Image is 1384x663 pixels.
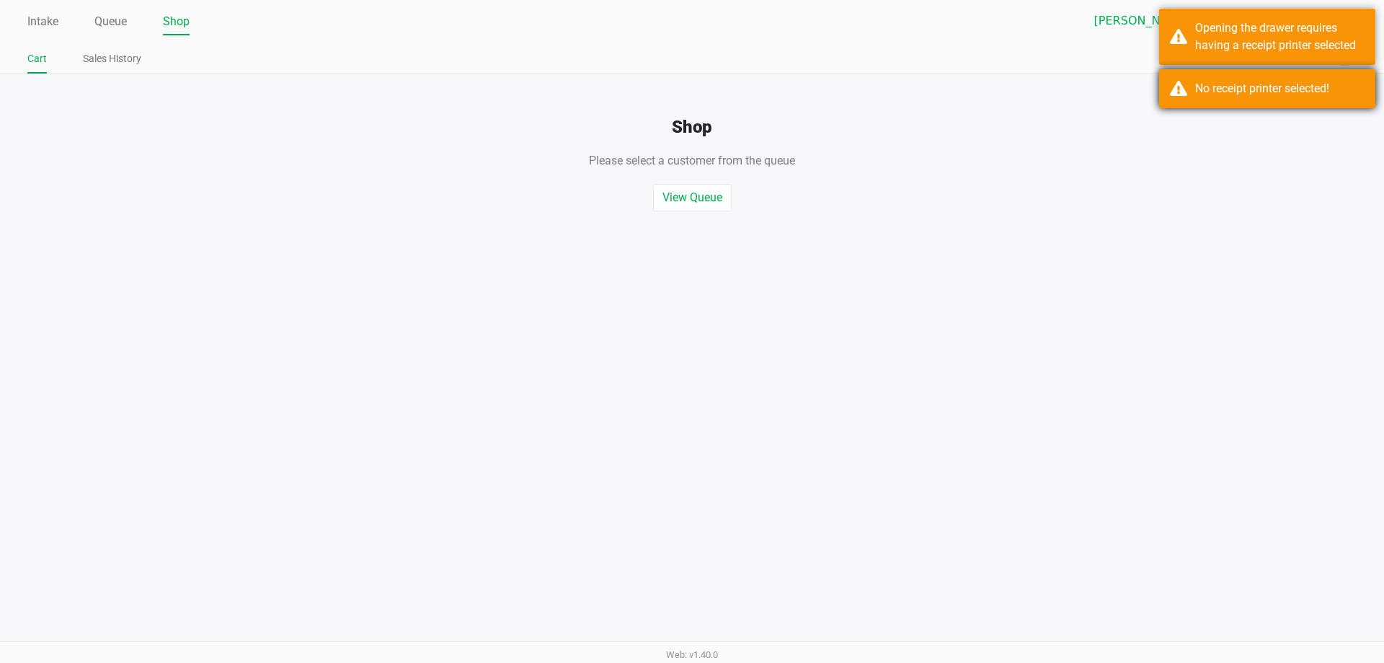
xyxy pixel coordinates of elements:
[1243,8,1264,34] button: Select
[1094,12,1235,30] span: [PERSON_NAME]
[666,649,718,660] span: Web: v1.40.0
[163,12,190,32] a: Shop
[27,50,47,68] a: Cart
[1195,19,1365,54] div: Opening the drawer requires having a receipt printer selected
[27,12,58,32] a: Intake
[653,184,732,211] button: View Queue
[83,50,141,68] a: Sales History
[589,154,795,167] span: Please select a customer from the queue
[1195,80,1365,97] div: No receipt printer selected!
[94,12,127,32] a: Queue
